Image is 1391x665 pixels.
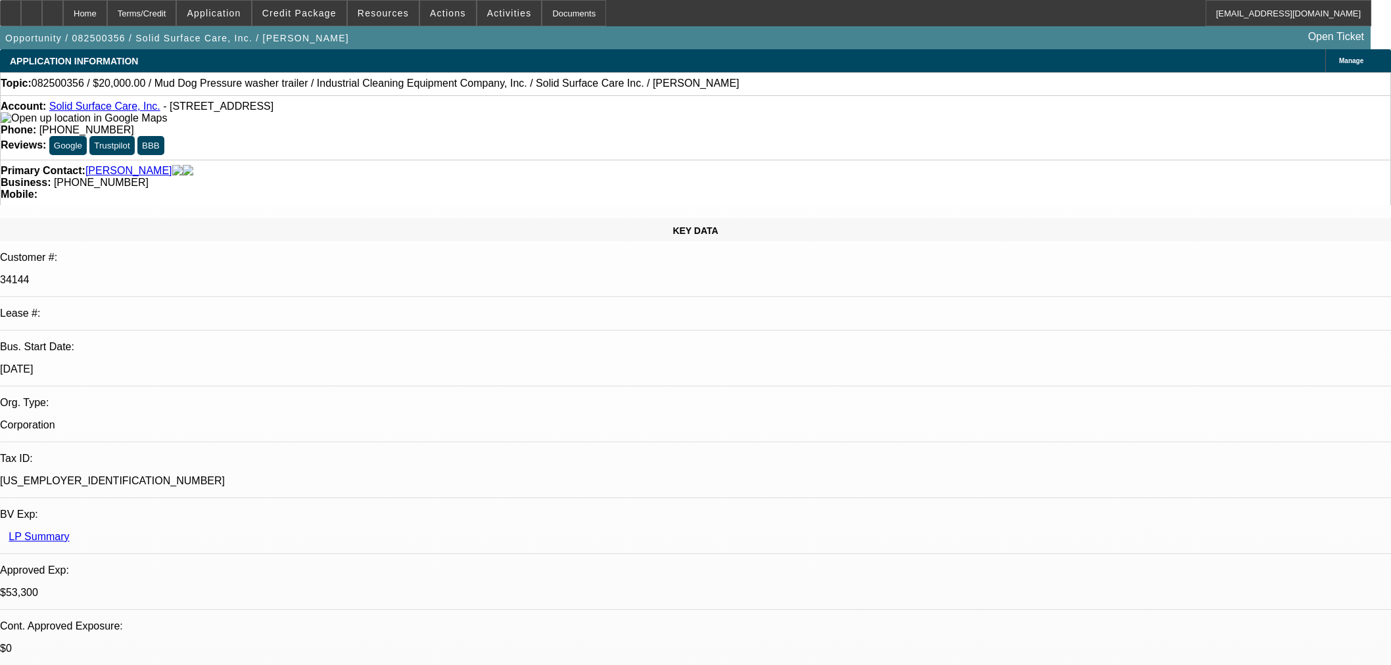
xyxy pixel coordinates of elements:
span: 082500356 / $20,000.00 / Mud Dog Pressure washer trailer / Industrial Cleaning Equipment Company,... [32,78,740,89]
span: - [STREET_ADDRESS] [163,101,273,112]
button: Application [177,1,250,26]
button: Resources [348,1,419,26]
span: Activities [487,8,532,18]
strong: Reviews: [1,139,46,150]
a: Solid Surface Care, Inc. [49,101,160,112]
button: Trustpilot [89,136,134,155]
button: Activities [477,1,542,26]
strong: Primary Contact: [1,165,85,177]
strong: Business: [1,177,51,188]
strong: Phone: [1,124,36,135]
button: BBB [137,136,164,155]
img: Open up location in Google Maps [1,112,167,124]
button: Actions [420,1,476,26]
a: View Google Maps [1,112,167,124]
span: Manage [1339,57,1363,64]
span: Opportunity / 082500356 / Solid Surface Care, Inc. / [PERSON_NAME] [5,33,349,43]
strong: Topic: [1,78,32,89]
span: Resources [358,8,409,18]
a: Open Ticket [1303,26,1369,48]
a: [PERSON_NAME] [85,165,172,177]
strong: Account: [1,101,46,112]
img: facebook-icon.png [172,165,183,177]
span: Application [187,8,241,18]
span: [PHONE_NUMBER] [54,177,149,188]
span: APPLICATION INFORMATION [10,56,138,66]
button: Google [49,136,87,155]
span: [PHONE_NUMBER] [39,124,134,135]
img: linkedin-icon.png [183,165,193,177]
span: KEY DATA [672,225,718,236]
span: Actions [430,8,466,18]
button: Credit Package [252,1,346,26]
a: LP Summary [9,531,69,542]
strong: Mobile: [1,189,37,200]
span: Credit Package [262,8,337,18]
